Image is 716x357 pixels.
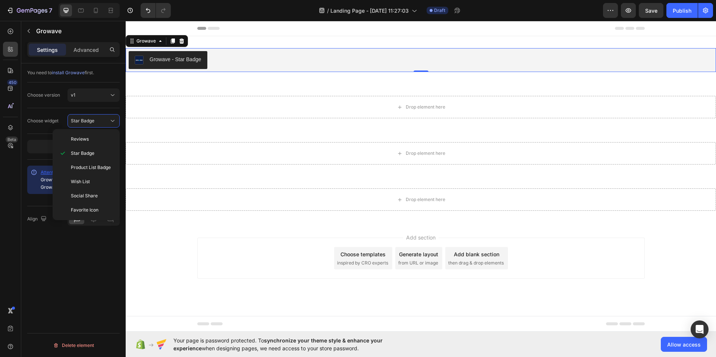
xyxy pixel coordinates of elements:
[27,69,120,76] div: You need to first.
[666,3,698,18] button: Publish
[277,213,313,220] span: Add section
[6,137,18,143] div: Beta
[27,140,120,153] button: Open app
[273,239,313,245] span: from URL or image
[3,3,56,18] button: 7
[27,214,48,224] div: Align
[37,46,58,54] p: Settings
[215,229,260,237] div: Choose templates
[691,320,709,338] div: Open Intercom Messenger
[71,118,94,123] span: Star Badge
[67,114,120,128] button: Star Badge
[280,176,320,182] div: Drop element here
[73,46,99,54] p: Advanced
[328,229,374,237] div: Add blank section
[434,7,445,14] span: Draft
[173,337,383,351] span: synchronize your theme style & enhance your experience
[645,7,657,14] span: Save
[126,21,716,332] iframe: To enrich screen reader interactions, please activate Accessibility in Grammarly extension settings
[211,239,263,245] span: inspired by CRO experts
[41,169,60,175] a: Attention
[71,178,90,185] span: Wish List
[673,7,691,15] div: Publish
[173,336,412,352] span: Your page is password protected. To when designing pages, we need access to your store password.
[327,7,329,15] span: /
[49,6,52,15] p: 7
[27,339,120,351] button: Delete element
[330,7,409,15] span: Landing Page - [DATE] 11:27:03
[71,136,89,143] span: Reviews
[280,129,320,135] div: Drop element here
[323,239,378,245] span: then drag & drop elements
[41,169,97,190] span: : Only avalable on Growth and higher plans of Growave app.
[661,337,707,352] button: Allow access
[71,92,75,98] span: v1
[71,192,98,199] span: Social Share
[67,88,120,102] button: v1
[7,79,18,85] div: 450
[36,26,117,35] p: Growave
[71,164,111,171] span: Product List Badge
[52,70,85,75] span: install Growave
[141,3,171,18] div: Undo/Redo
[273,229,313,237] div: Generate layout
[639,3,663,18] button: Save
[667,341,701,348] span: Allow access
[53,341,94,350] div: Delete element
[27,92,60,98] div: Choose version
[280,83,320,89] div: Drop element here
[71,207,98,213] span: Favorite Icon
[71,150,94,157] span: Star Badge
[27,118,59,124] div: Choose widget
